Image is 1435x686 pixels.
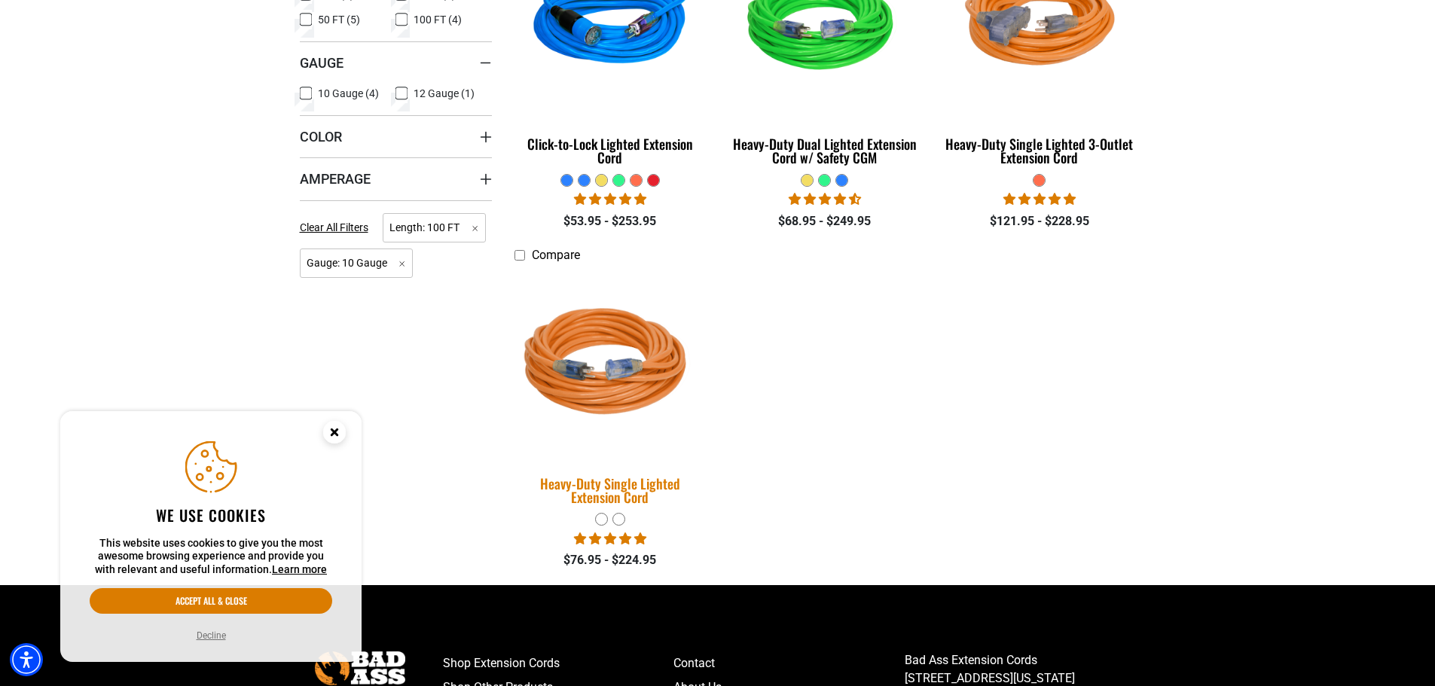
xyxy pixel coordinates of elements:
[300,220,374,236] a: Clear All Filters
[90,537,332,577] p: This website uses cookies to give you the most awesome browsing experience and provide you with r...
[10,643,43,676] div: Accessibility Menu
[300,221,368,233] span: Clear All Filters
[300,255,414,270] a: Gauge: 10 Gauge
[300,157,492,200] summary: Amperage
[943,212,1135,230] div: $121.95 - $228.95
[514,270,707,513] a: orange Heavy-Duty Single Lighted Extension Cord
[728,212,921,230] div: $68.95 - $249.95
[272,563,327,575] a: This website uses cookies to give you the most awesome browsing experience and provide you with r...
[315,651,405,685] img: Bad Ass Extension Cords
[414,14,462,25] span: 100 FT (4)
[414,88,475,99] span: 12 Gauge (1)
[307,411,362,458] button: Close this option
[514,551,707,569] div: $76.95 - $224.95
[300,248,414,278] span: Gauge: 10 Gauge
[300,115,492,157] summary: Color
[728,137,921,164] div: Heavy-Duty Dual Lighted Extension Cord w/ Safety CGM
[574,532,646,546] span: 5.00 stars
[300,170,371,188] span: Amperage
[383,213,486,242] span: Length: 100 FT
[383,220,486,234] a: Length: 100 FT
[300,128,342,145] span: Color
[300,54,343,72] span: Gauge
[514,477,707,504] div: Heavy-Duty Single Lighted Extension Cord
[443,651,674,675] a: Shop Extension Cords
[505,268,716,461] img: orange
[90,505,332,525] h2: We use cookies
[673,651,905,675] a: Contact
[300,41,492,84] summary: Gauge
[514,212,707,230] div: $53.95 - $253.95
[90,588,332,614] button: Accept all & close
[60,411,362,663] aside: Cookie Consent
[514,137,707,164] div: Click-to-Lock Lighted Extension Cord
[532,248,580,262] span: Compare
[192,628,231,643] button: Decline
[789,192,861,206] span: 4.64 stars
[943,137,1135,164] div: Heavy-Duty Single Lighted 3-Outlet Extension Cord
[1003,192,1076,206] span: 5.00 stars
[574,192,646,206] span: 4.87 stars
[318,88,379,99] span: 10 Gauge (4)
[318,14,360,25] span: 50 FT (5)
